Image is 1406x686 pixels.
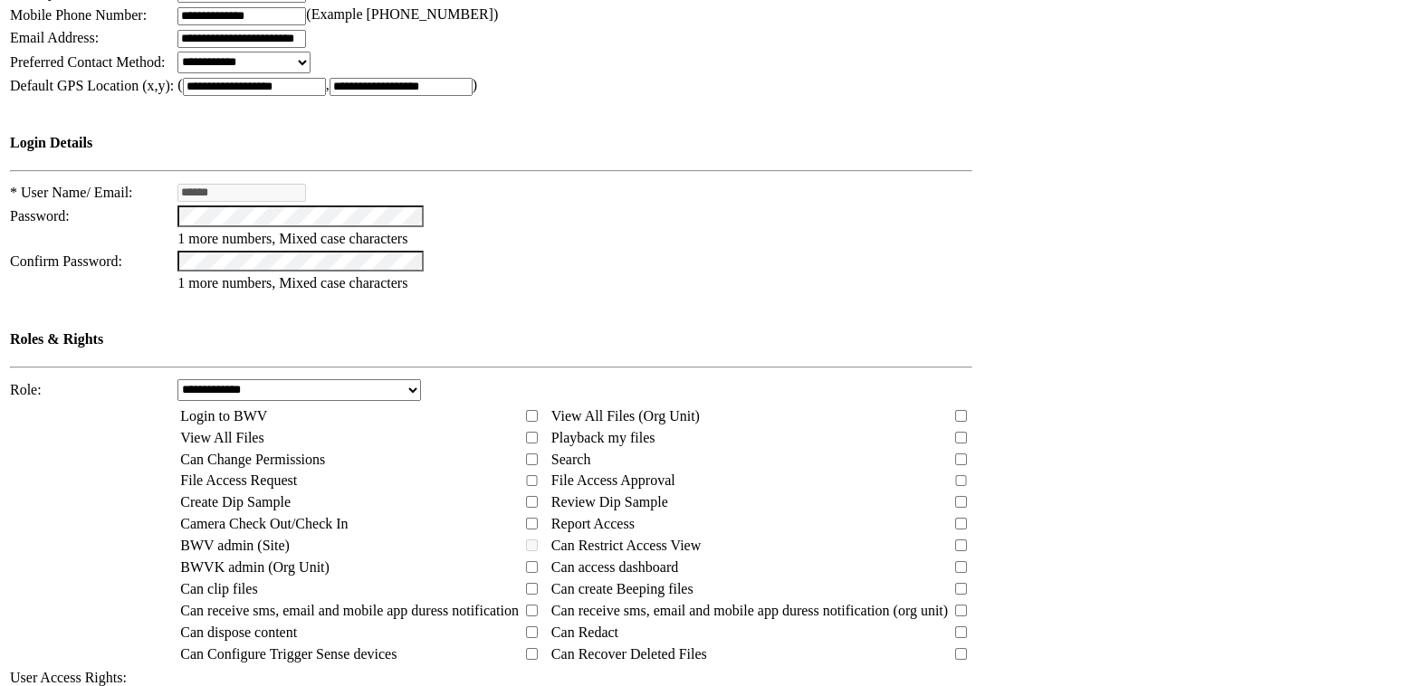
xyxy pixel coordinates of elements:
[551,452,591,467] span: Search
[551,516,635,531] span: Report Access
[177,76,973,97] td: ( , )
[10,30,99,45] span: Email Address:
[551,494,668,510] span: Review Dip Sample
[10,670,127,685] span: User Access Rights:
[180,581,257,596] span: Can clip files
[180,646,397,662] span: Can Configure Trigger Sense devices
[10,331,972,348] h4: Roles & Rights
[551,581,693,596] span: Can create Beeping files
[551,646,707,662] span: Can Recover Deleted Files
[10,208,70,224] span: Password:
[180,559,330,575] span: BWVK admin (Org Unit)
[180,624,297,640] span: Can dispose content
[10,54,166,70] span: Preferred Contact Method:
[180,430,263,445] span: View All Files
[177,275,407,291] span: 1 more numbers, Mixed case characters
[10,7,147,23] span: Mobile Phone Number:
[10,135,972,151] h4: Login Details
[180,472,297,488] span: File Access Request
[180,516,348,531] span: Camera Check Out/Check In
[551,430,655,445] span: Playback my files
[177,231,407,246] span: 1 more numbers, Mixed case characters
[306,6,498,22] span: (Example [PHONE_NUMBER])
[10,253,122,269] span: Confirm Password:
[551,408,700,424] span: View All Files (Org Unit)
[180,408,267,424] span: Login to BWV
[551,538,701,553] span: Can Restrict Access View
[9,378,175,402] td: Role:
[180,452,325,467] span: Can Change Permissions
[10,78,174,93] span: Default GPS Location (x,y):
[551,559,678,575] span: Can access dashboard
[551,603,948,618] span: Can receive sms, email and mobile app duress notification (org unit)
[10,185,133,200] span: * User Name/ Email:
[551,472,675,488] span: File Access Approval
[180,494,291,510] span: Create Dip Sample
[180,538,290,553] span: BWV admin (Site)
[551,624,618,640] span: Can Redact
[180,603,519,618] span: Can receive sms, email and mobile app duress notification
